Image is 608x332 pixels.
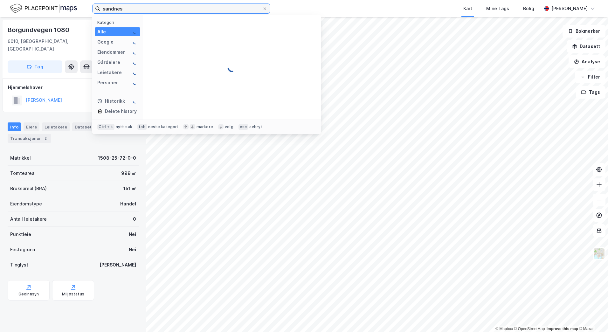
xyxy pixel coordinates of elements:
[133,60,138,65] img: spinner.a6d8c91a73a9ac5275cf975e30b51cfb.svg
[486,5,509,12] div: Mine Tags
[116,124,133,129] div: nytt søk
[10,261,28,269] div: Tinglyst
[133,99,138,104] img: spinner.a6d8c91a73a9ac5275cf975e30b51cfb.svg
[133,215,136,223] div: 0
[238,124,248,130] div: esc
[133,29,138,34] img: spinner.a6d8c91a73a9ac5275cf975e30b51cfb.svg
[97,20,140,25] div: Kategori
[62,292,84,297] div: Miljøstatus
[10,185,47,192] div: Bruksareal (BRA)
[121,169,136,177] div: 999 ㎡
[105,107,137,115] div: Delete history
[8,122,21,131] div: Info
[547,327,578,331] a: Improve this map
[523,5,534,12] div: Bolig
[97,79,118,86] div: Personer
[514,327,545,331] a: OpenStreetMap
[129,231,136,238] div: Nei
[8,134,51,143] div: Transaksjoner
[197,124,213,129] div: markere
[10,3,77,14] img: logo.f888ab2527a4732fd821a326f86c7f29.svg
[8,60,62,73] button: Tag
[120,200,136,208] div: Handel
[123,185,136,192] div: 151 ㎡
[593,247,605,259] img: Z
[97,38,114,46] div: Google
[10,169,36,177] div: Tomteareal
[129,246,136,253] div: Nei
[576,86,605,99] button: Tags
[97,28,106,36] div: Alle
[24,122,39,131] div: Eiere
[72,122,96,131] div: Datasett
[97,48,125,56] div: Eiendommer
[569,55,605,68] button: Analyse
[133,80,138,85] img: spinner.a6d8c91a73a9ac5275cf975e30b51cfb.svg
[97,124,114,130] div: Ctrl + k
[563,25,605,38] button: Bokmerker
[10,215,47,223] div: Antall leietakere
[100,261,136,269] div: [PERSON_NAME]
[100,4,262,13] input: Søk på adresse, matrikkel, gårdeiere, leietakere eller personer
[98,154,136,162] div: 1508-25-72-0-0
[97,59,120,66] div: Gårdeiere
[97,97,125,105] div: Historikk
[8,25,71,35] div: Borgundvegen 1080
[8,38,107,53] div: 6010, [GEOGRAPHIC_DATA], [GEOGRAPHIC_DATA]
[10,231,31,238] div: Punktleie
[576,301,608,332] div: Kontrollprogram for chat
[42,135,49,142] div: 2
[249,124,262,129] div: avbryt
[133,39,138,45] img: spinner.a6d8c91a73a9ac5275cf975e30b51cfb.svg
[148,124,178,129] div: neste kategori
[8,84,138,91] div: Hjemmelshaver
[137,124,147,130] div: tab
[463,5,472,12] div: Kart
[225,124,233,129] div: velg
[495,327,513,331] a: Mapbox
[18,292,39,297] div: Geoinnsyn
[42,122,70,131] div: Leietakere
[575,71,605,83] button: Filter
[97,69,122,76] div: Leietakere
[551,5,588,12] div: [PERSON_NAME]
[576,301,608,332] iframe: Chat Widget
[10,154,31,162] div: Matrikkel
[10,200,42,208] div: Eiendomstype
[227,62,237,73] img: spinner.a6d8c91a73a9ac5275cf975e30b51cfb.svg
[567,40,605,53] button: Datasett
[133,70,138,75] img: spinner.a6d8c91a73a9ac5275cf975e30b51cfb.svg
[10,246,35,253] div: Festegrunn
[133,50,138,55] img: spinner.a6d8c91a73a9ac5275cf975e30b51cfb.svg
